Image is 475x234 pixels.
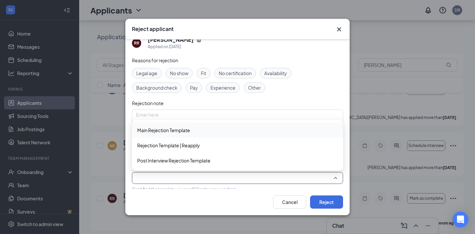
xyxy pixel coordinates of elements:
span: Choose a rejection template [132,163,194,169]
span: Other [248,84,261,91]
button: Cancel [273,195,306,209]
h5: [PERSON_NAME] [148,36,194,44]
button: Close [335,25,343,33]
div: RR [134,40,139,46]
span: Reasons for rejection [132,57,178,63]
span: Can't find the template you need? Create a new one . [132,187,237,192]
span: No show [170,70,188,77]
button: Reject [310,195,343,209]
span: Pay [190,84,198,91]
div: Applied on [DATE] [148,44,202,50]
a: here [228,187,236,192]
div: Open Intercom Messenger [453,212,468,227]
svg: Document [196,37,202,43]
span: Background check [136,84,177,91]
h3: Reject applicant [132,25,174,33]
span: Rejection Template | Reapply [137,142,200,149]
span: Rejection note [132,100,164,106]
span: Experience [210,84,236,91]
span: Availability [264,70,287,77]
span: Fit [201,70,206,77]
span: Legal age [136,70,157,77]
span: No certification [219,70,252,77]
span: Post Interview Rejection Template [137,157,210,164]
svg: Cross [335,25,343,33]
span: Main Rejection Template [137,127,190,134]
